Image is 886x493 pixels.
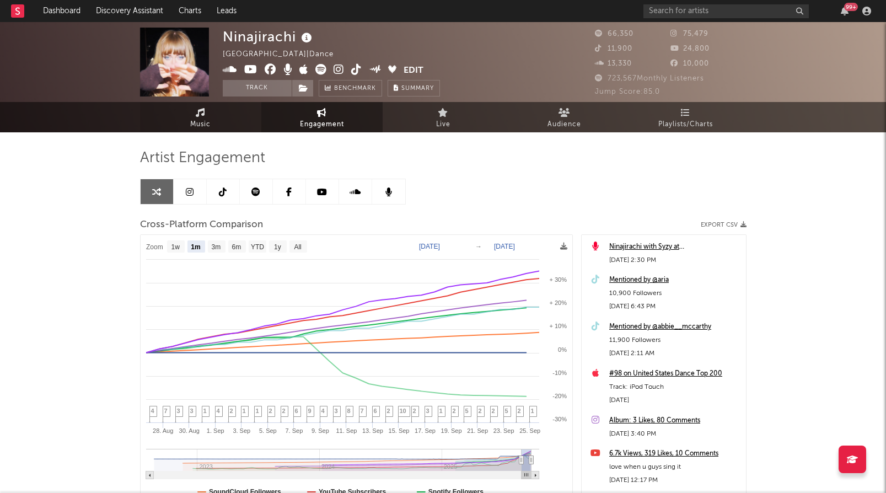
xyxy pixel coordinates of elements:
[374,408,377,414] span: 6
[609,460,740,474] div: love when u guys sing it
[191,243,200,251] text: 1m
[609,394,740,407] div: [DATE]
[177,408,180,414] span: 3
[335,408,338,414] span: 3
[549,276,567,283] text: + 30%
[269,408,272,414] span: 2
[436,118,450,131] span: Live
[319,80,382,97] a: Benchmark
[146,243,163,251] text: Zoom
[190,408,194,414] span: 3
[552,393,567,399] text: -20%
[171,243,180,251] text: 1w
[475,243,482,250] text: →
[609,381,740,394] div: Track: iPod Touch
[419,243,440,250] text: [DATE]
[206,427,224,434] text: 1. Sep
[179,427,199,434] text: 30. Aug
[334,82,376,95] span: Benchmark
[294,243,301,251] text: All
[552,416,567,422] text: -30%
[549,299,567,306] text: + 20%
[217,408,220,414] span: 4
[250,243,264,251] text: YTD
[347,408,351,414] span: 8
[426,408,429,414] span: 3
[595,45,632,52] span: 11,900
[321,408,325,414] span: 4
[233,427,250,434] text: 3. Sep
[504,102,625,132] a: Audience
[151,408,154,414] span: 4
[261,102,383,132] a: Engagement
[232,243,241,251] text: 6m
[494,243,515,250] text: [DATE]
[230,408,233,414] span: 2
[190,118,211,131] span: Music
[625,102,747,132] a: Playlists/Charts
[670,45,710,52] span: 24,800
[282,408,286,414] span: 2
[595,30,633,37] span: 66,350
[295,408,298,414] span: 6
[388,427,409,434] text: 15. Sep
[609,254,740,267] div: [DATE] 2:30 PM
[404,64,423,78] button: Edit
[609,367,740,381] a: #98 on United States Dance Top 200
[413,408,416,414] span: 2
[223,80,292,97] button: Track
[203,408,207,414] span: 1
[140,218,263,232] span: Cross-Platform Comparison
[479,408,482,414] span: 2
[259,427,276,434] text: 5. Sep
[609,427,740,441] div: [DATE] 3:40 PM
[401,85,434,92] span: Summary
[223,48,346,61] div: [GEOGRAPHIC_DATA] | Dance
[658,118,713,131] span: Playlists/Charts
[140,152,265,165] span: Artist Engagement
[609,300,740,313] div: [DATE] 6:43 PM
[609,414,740,427] div: Album: 3 Likes, 80 Comments
[308,408,312,414] span: 9
[300,118,344,131] span: Engagement
[844,3,858,11] div: 99 +
[531,408,534,414] span: 1
[387,408,390,414] span: 2
[549,323,567,329] text: + 10%
[285,427,303,434] text: 7. Sep
[609,320,740,334] a: Mentioned by @abbie__mccarthy
[609,240,740,254] a: Ninajirachi with Syzy at [GEOGRAPHIC_DATA] ([DATE])
[153,427,173,434] text: 28. Aug
[505,408,508,414] span: 5
[465,408,469,414] span: 5
[609,447,740,460] a: 6.7k Views, 319 Likes, 10 Comments
[493,427,514,434] text: 23. Sep
[383,102,504,132] a: Live
[609,287,740,300] div: 10,900 Followers
[670,30,708,37] span: 75,479
[701,222,747,228] button: Export CSV
[400,408,406,414] span: 10
[336,427,357,434] text: 11. Sep
[211,243,221,251] text: 3m
[467,427,488,434] text: 21. Sep
[441,427,461,434] text: 19. Sep
[164,408,168,414] span: 7
[223,28,315,46] div: Ninajirachi
[274,243,281,251] text: 1y
[609,334,740,347] div: 11,900 Followers
[311,427,329,434] text: 9. Sep
[595,60,632,67] span: 13,330
[388,80,440,97] button: Summary
[609,274,740,287] a: Mentioned by @aria
[609,474,740,487] div: [DATE] 12:17 PM
[595,88,660,95] span: Jump Score: 85.0
[256,408,259,414] span: 1
[362,427,383,434] text: 13. Sep
[439,408,443,414] span: 1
